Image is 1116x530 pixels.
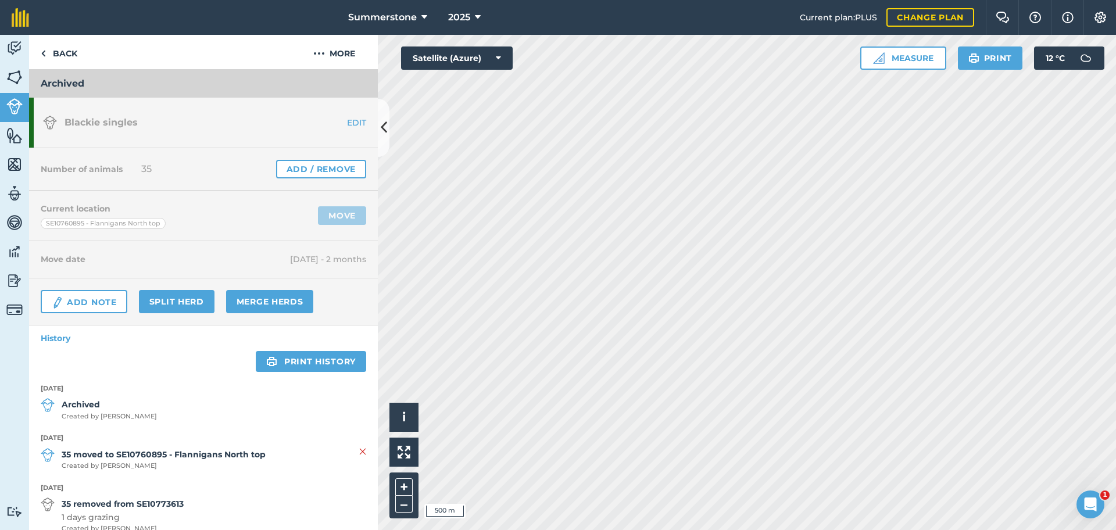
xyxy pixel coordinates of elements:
[448,10,470,24] span: 2025
[389,403,419,432] button: i
[6,506,23,517] img: svg+xml;base64,PD94bWwgdmVyc2lvbj0iMS4wIiBlbmNvZGluZz0idXRmLTgiPz4KPCEtLSBHZW5lcmF0b3I6IEFkb2JlIE...
[6,272,23,289] img: svg+xml;base64,PD94bWwgdmVyc2lvbj0iMS4wIiBlbmNvZGluZz0idXRmLTgiPz4KPCEtLSBHZW5lcmF0b3I6IEFkb2JlIE...
[1046,46,1065,70] span: 12 ° C
[6,302,23,318] img: svg+xml;base64,PD94bWwgdmVyc2lvbj0iMS4wIiBlbmNvZGluZz0idXRmLTgiPz4KPCEtLSBHZW5lcmF0b3I6IEFkb2JlIE...
[41,483,366,493] strong: [DATE]
[141,162,152,176] span: 35
[6,40,23,57] img: svg+xml;base64,PD94bWwgdmVyc2lvbj0iMS4wIiBlbmNvZGluZz0idXRmLTgiPz4KPCEtLSBHZW5lcmF0b3I6IEFkb2JlIE...
[395,496,413,513] button: –
[41,46,46,60] img: svg+xml;base64,PHN2ZyB4bWxucz0iaHR0cDovL3d3dy53My5vcmcvMjAwMC9zdmciIHdpZHRoPSI5IiBoZWlnaHQ9IjI0Ii...
[313,46,325,60] img: svg+xml;base64,PHN2ZyB4bWxucz0iaHR0cDovL3d3dy53My5vcmcvMjAwMC9zdmciIHdpZHRoPSIyMCIgaGVpZ2h0PSIyNC...
[800,11,877,24] span: Current plan : PLUS
[6,156,23,173] img: svg+xml;base64,PHN2ZyB4bWxucz0iaHR0cDovL3d3dy53My5vcmcvMjAwMC9zdmciIHdpZHRoPSI1NiIgaGVpZ2h0PSI2MC...
[291,35,378,69] button: More
[41,497,55,511] img: svg+xml;base64,PD94bWwgdmVyc2lvbj0iMS4wIiBlbmNvZGluZz0idXRmLTgiPz4KPCEtLSBHZW5lcmF0b3I6IEFkb2JlIE...
[62,448,266,461] strong: 35 moved to SE10760895 - Flannigans North top
[402,410,406,424] span: i
[41,398,55,412] img: svg+xml;base64,PD94bWwgdmVyc2lvbj0iMS4wIiBlbmNvZGluZz0idXRmLTgiPz4KPCEtLSBHZW5lcmF0b3I6IEFkb2JlIE...
[139,290,214,313] a: Split herd
[886,8,974,27] a: Change plan
[1093,12,1107,23] img: A cog icon
[276,160,366,178] a: Add / Remove
[968,51,979,65] img: svg+xml;base64,PHN2ZyB4bWxucz0iaHR0cDovL3d3dy53My5vcmcvMjAwMC9zdmciIHdpZHRoPSIxOSIgaGVpZ2h0PSIyNC...
[29,325,378,351] a: History
[860,46,946,70] button: Measure
[996,12,1010,23] img: Two speech bubbles overlapping with the left bubble in the forefront
[290,253,366,266] span: [DATE] - 2 months
[41,253,290,266] h4: Move date
[1076,490,1104,518] iframe: Intercom live chat
[6,185,23,202] img: svg+xml;base64,PD94bWwgdmVyc2lvbj0iMS4wIiBlbmNvZGluZz0idXRmLTgiPz4KPCEtLSBHZW5lcmF0b3I6IEFkb2JlIE...
[1028,12,1042,23] img: A question mark icon
[266,354,277,368] img: svg+xml;base64,PHN2ZyB4bWxucz0iaHR0cDovL3d3dy53My5vcmcvMjAwMC9zdmciIHdpZHRoPSIxOSIgaGVpZ2h0PSIyNC...
[41,218,166,230] div: SE10760895 - Flannigans North top
[958,46,1023,70] button: Print
[1062,10,1074,24] img: svg+xml;base64,PHN2ZyB4bWxucz0iaHR0cDovL3d3dy53My5vcmcvMjAwMC9zdmciIHdpZHRoPSIxNyIgaGVpZ2h0PSIxNy...
[873,52,885,64] img: Ruler icon
[395,478,413,496] button: +
[41,384,366,394] strong: [DATE]
[62,497,184,510] strong: 35 removed from SE10773613
[6,214,23,231] img: svg+xml;base64,PD94bWwgdmVyc2lvbj0iMS4wIiBlbmNvZGluZz0idXRmLTgiPz4KPCEtLSBHZW5lcmF0b3I6IEFkb2JlIE...
[359,445,366,459] img: svg+xml;base64,PHN2ZyB4bWxucz0iaHR0cDovL3d3dy53My5vcmcvMjAwMC9zdmciIHdpZHRoPSIyMiIgaGVpZ2h0PSIzMC...
[65,117,138,128] span: Blackie singles
[6,69,23,86] img: svg+xml;base64,PHN2ZyB4bWxucz0iaHR0cDovL3d3dy53My5vcmcvMjAwMC9zdmciIHdpZHRoPSI1NiIgaGVpZ2h0PSI2MC...
[1100,490,1110,500] span: 1
[41,163,123,176] h4: Number of animals
[6,127,23,144] img: svg+xml;base64,PHN2ZyB4bWxucz0iaHR0cDovL3d3dy53My5vcmcvMjAwMC9zdmciIHdpZHRoPSI1NiIgaGVpZ2h0PSI2MC...
[6,98,23,114] img: svg+xml;base64,PD94bWwgdmVyc2lvbj0iMS4wIiBlbmNvZGluZz0idXRmLTgiPz4KPCEtLSBHZW5lcmF0b3I6IEFkb2JlIE...
[401,46,513,70] button: Satellite (Azure)
[12,8,29,27] img: fieldmargin Logo
[29,35,89,69] a: Back
[62,411,157,422] span: Created by [PERSON_NAME]
[398,446,410,459] img: Four arrows, one pointing top left, one top right, one bottom right and the last bottom left
[62,511,184,524] span: 1 days grazing
[348,10,417,24] span: Summerstone
[41,202,110,215] h4: Current location
[318,206,366,225] a: Move
[226,290,314,313] a: Merge Herds
[62,461,266,471] span: Created by [PERSON_NAME]
[41,433,366,443] strong: [DATE]
[51,296,64,310] img: svg+xml;base64,PD94bWwgdmVyc2lvbj0iMS4wIiBlbmNvZGluZz0idXRmLTgiPz4KPCEtLSBHZW5lcmF0b3I6IEFkb2JlIE...
[41,448,55,462] img: svg+xml;base64,PD94bWwgdmVyc2lvbj0iMS4wIiBlbmNvZGluZz0idXRmLTgiPz4KPCEtLSBHZW5lcmF0b3I6IEFkb2JlIE...
[41,290,127,313] a: Add Note
[305,117,378,128] a: EDIT
[256,351,366,372] a: Print history
[29,70,378,98] h3: Archived
[1074,46,1097,70] img: svg+xml;base64,PD94bWwgdmVyc2lvbj0iMS4wIiBlbmNvZGluZz0idXRmLTgiPz4KPCEtLSBHZW5lcmF0b3I6IEFkb2JlIE...
[6,243,23,260] img: svg+xml;base64,PD94bWwgdmVyc2lvbj0iMS4wIiBlbmNvZGluZz0idXRmLTgiPz4KPCEtLSBHZW5lcmF0b3I6IEFkb2JlIE...
[43,116,57,130] img: svg+xml;base64,PD94bWwgdmVyc2lvbj0iMS4wIiBlbmNvZGluZz0idXRmLTgiPz4KPCEtLSBHZW5lcmF0b3I6IEFkb2JlIE...
[1034,46,1104,70] button: 12 °C
[62,398,157,411] strong: Archived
